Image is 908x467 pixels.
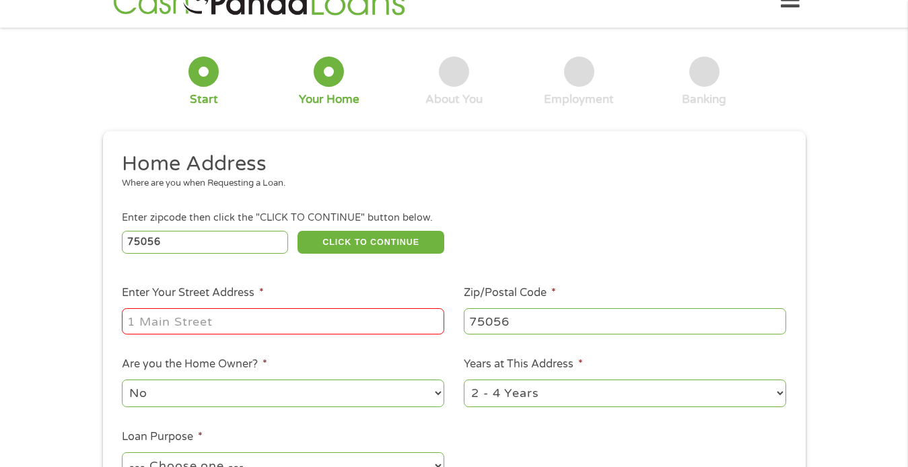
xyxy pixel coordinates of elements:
label: Years at This Address [464,357,583,371]
button: CLICK TO CONTINUE [298,231,444,254]
div: Banking [682,92,726,107]
h2: Home Address [122,151,776,178]
div: Start [190,92,218,107]
input: 1 Main Street [122,308,444,334]
label: Are you the Home Owner? [122,357,267,371]
input: Enter Zipcode (e.g 01510) [122,231,288,254]
div: Your Home [299,92,359,107]
label: Enter Your Street Address [122,286,264,300]
div: Employment [544,92,614,107]
label: Zip/Postal Code [464,286,556,300]
div: About You [425,92,483,107]
div: Enter zipcode then click the "CLICK TO CONTINUE" button below. [122,211,785,225]
label: Loan Purpose [122,430,203,444]
div: Where are you when Requesting a Loan. [122,177,776,190]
